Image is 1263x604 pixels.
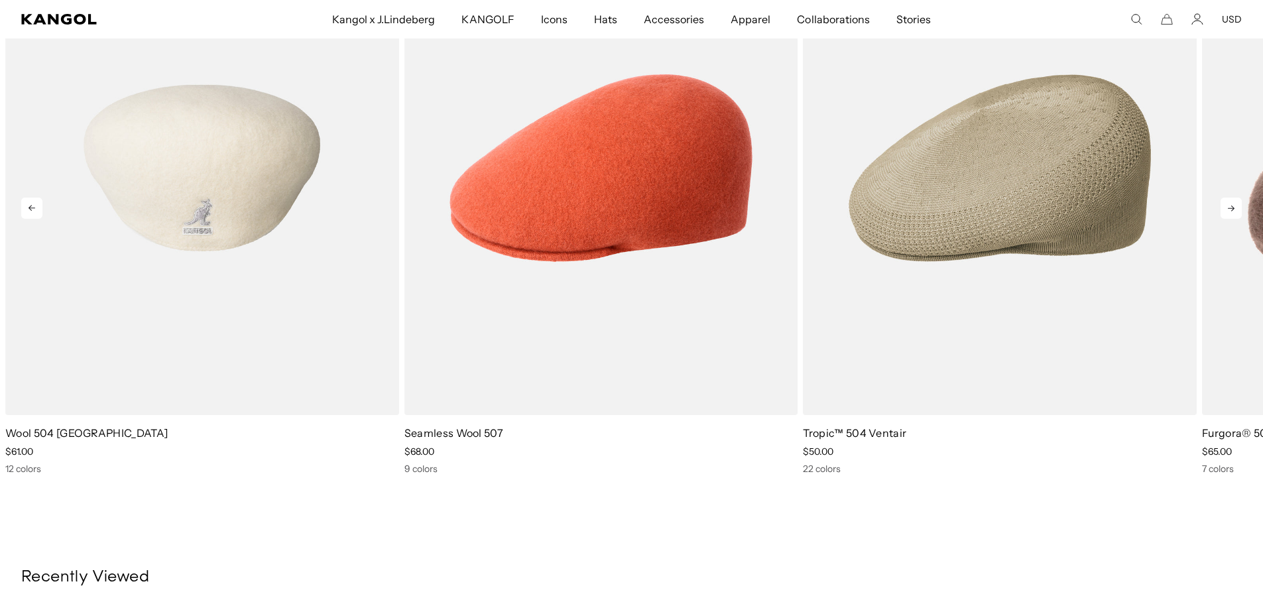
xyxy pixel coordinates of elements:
[404,426,503,440] a: Seamless Wool 507
[803,463,1197,475] div: 22 colors
[21,14,219,25] a: Kangol
[803,426,906,440] a: Tropic™ 504 Ventair
[1161,13,1173,25] button: Cart
[803,446,833,457] span: $50.00
[1222,13,1242,25] button: USD
[404,463,798,475] div: 9 colors
[5,446,33,457] span: $61.00
[5,426,168,440] a: Wool 504 [GEOGRAPHIC_DATA]
[5,463,399,475] div: 12 colors
[1191,13,1203,25] a: Account
[21,568,1242,587] h3: Recently Viewed
[1130,13,1142,25] summary: Search here
[1202,446,1232,457] span: $65.00
[404,446,434,457] span: $68.00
